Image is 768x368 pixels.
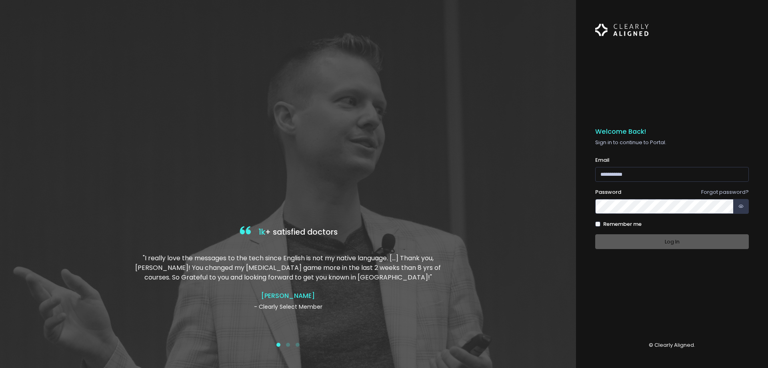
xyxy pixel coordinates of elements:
h4: + satisfied doctors [133,224,443,241]
p: - Clearly Select Member [133,303,443,311]
a: Forgot password? [701,188,749,196]
label: Email [595,156,610,164]
p: "I really love the messages to the tech since English is not my native language. […] Thank you, [... [133,253,443,282]
h5: Welcome Back! [595,128,749,136]
span: 1k [258,227,265,237]
label: Password [595,188,621,196]
img: Logo Horizontal [595,19,649,41]
p: Sign in to continue to Portal. [595,139,749,147]
label: Remember me [603,220,642,228]
h4: [PERSON_NAME] [133,292,443,300]
p: © Clearly Aligned. [595,341,749,349]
